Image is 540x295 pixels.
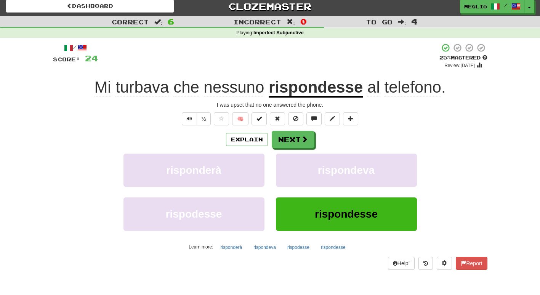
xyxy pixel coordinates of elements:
[168,17,174,26] span: 6
[233,18,281,26] span: Incorrect
[464,3,487,10] span: meglio
[232,112,248,125] button: 🧠
[123,154,264,187] button: risponderà
[182,112,197,125] button: Play sentence audio (ctl+space)
[272,131,314,148] button: Next
[53,43,98,53] div: /
[411,17,418,26] span: 4
[180,112,211,125] div: Text-to-speech controls
[53,56,80,63] span: Score:
[253,30,304,35] strong: Imperfect Subjunctive
[287,19,295,25] span: :
[439,55,451,61] span: 25 %
[276,197,417,231] button: rispondesse
[504,3,508,8] span: /
[283,242,314,253] button: rispodesse
[189,244,213,250] small: Learn more:
[197,112,211,125] button: ½
[300,17,307,26] span: 0
[343,112,358,125] button: Add to collection (alt+a)
[173,78,199,96] span: che
[398,19,406,25] span: :
[204,78,264,96] span: nessuno
[269,78,363,98] u: rispondesse
[112,18,149,26] span: Correct
[115,78,169,96] span: turbava
[249,242,280,253] button: rispondeva
[325,112,340,125] button: Edit sentence (alt+d)
[85,53,98,63] span: 24
[166,164,221,176] span: risponderà
[367,78,380,96] span: al
[306,112,322,125] button: Discuss sentence (alt+u)
[366,18,393,26] span: To go
[318,164,375,176] span: rispondeva
[317,242,350,253] button: rispondesse
[444,63,475,68] small: Review: [DATE]
[94,78,111,96] span: Mi
[363,78,445,96] span: .
[214,112,229,125] button: Favorite sentence (alt+f)
[270,112,285,125] button: Reset to 0% Mastered (alt+r)
[216,242,246,253] button: risponderà
[252,112,267,125] button: Set this sentence to 100% Mastered (alt+m)
[123,197,264,231] button: rispodesse
[388,257,415,270] button: Help!
[53,101,487,109] div: I was upset that no one answered the phone.
[166,208,222,220] span: rispodesse
[418,257,433,270] button: Round history (alt+y)
[315,208,378,220] span: rispondesse
[439,55,487,61] div: Mastered
[456,257,487,270] button: Report
[384,78,441,96] span: telefono
[276,154,417,187] button: rispondeva
[288,112,303,125] button: Ignore sentence (alt+i)
[226,133,268,146] button: Explain
[154,19,163,25] span: :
